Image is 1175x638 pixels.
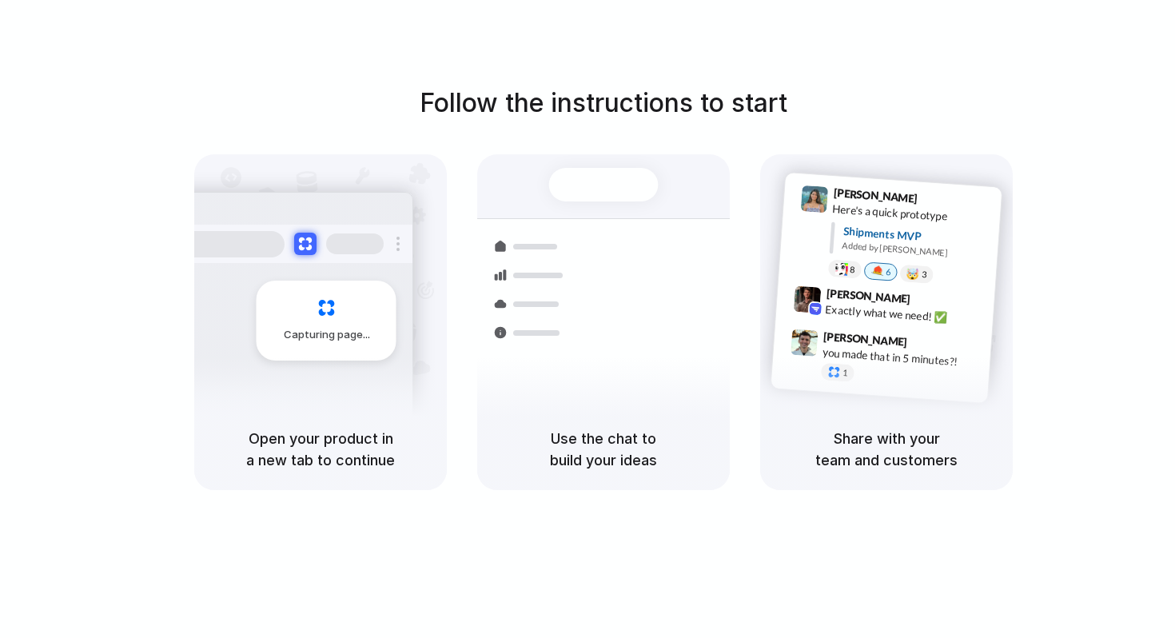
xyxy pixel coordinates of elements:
[912,335,945,354] span: 9:47 AM
[213,428,428,471] h5: Open your product in a new tab to continue
[822,344,982,371] div: you made that in 5 minutes?!
[826,285,910,308] span: [PERSON_NAME]
[496,428,711,471] h5: Use the chat to build your ideas
[906,268,920,280] div: 🤯
[779,428,994,471] h5: Share with your team and customers
[823,328,908,351] span: [PERSON_NAME]
[842,239,989,262] div: Added by [PERSON_NAME]
[842,223,990,249] div: Shipments MVP
[886,268,891,277] span: 6
[832,201,992,228] div: Here's a quick prototype
[922,192,955,211] span: 9:41 AM
[850,265,855,274] span: 8
[842,369,848,377] span: 1
[922,270,927,279] span: 3
[915,292,948,311] span: 9:42 AM
[833,184,918,207] span: [PERSON_NAME]
[825,301,985,328] div: Exactly what we need! ✅
[284,327,372,343] span: Capturing page
[420,84,787,122] h1: Follow the instructions to start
